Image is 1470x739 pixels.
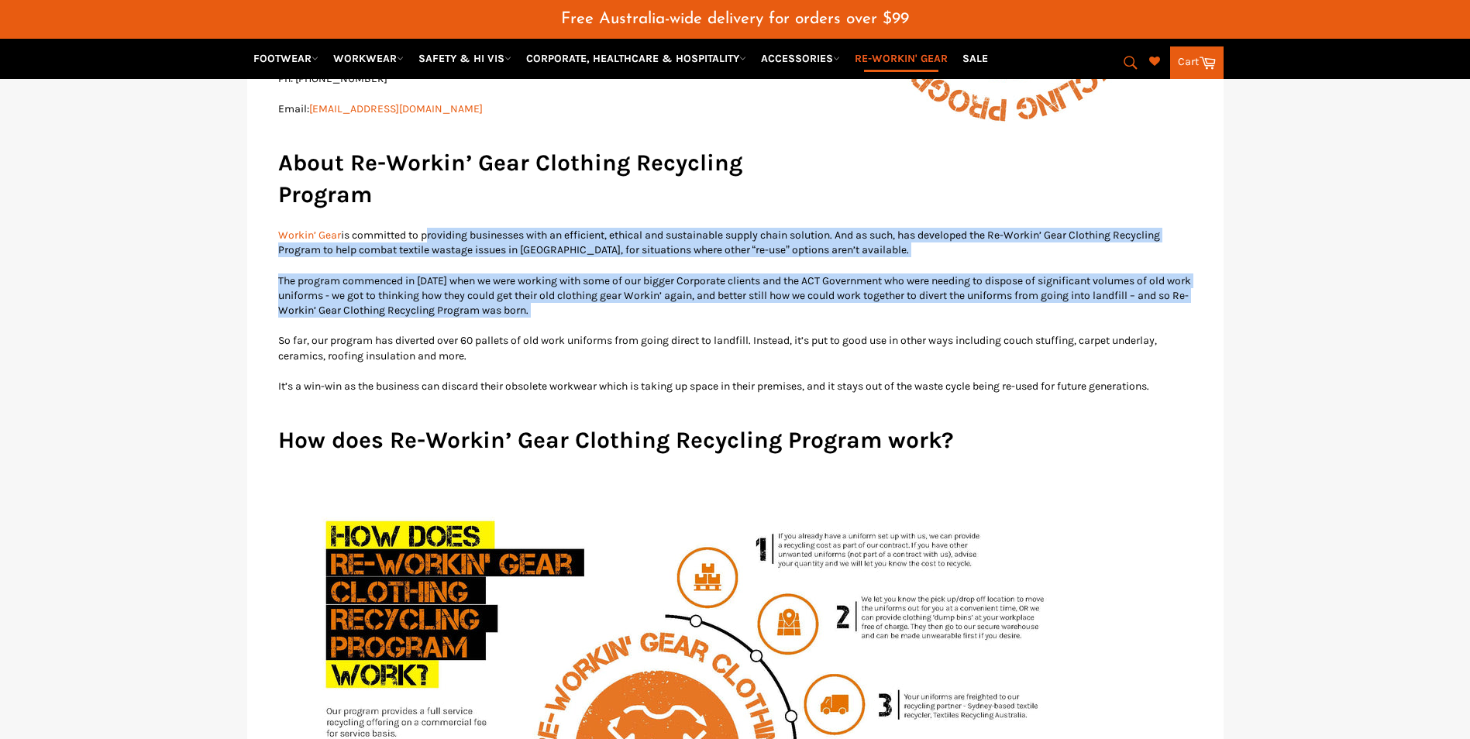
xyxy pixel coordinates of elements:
[520,45,752,72] a: CORPORATE, HEALTHCARE & HOSPITALITY
[561,11,909,27] span: Free Australia-wide delivery for orders over $99
[956,45,994,72] a: SALE
[412,45,518,72] a: SAFETY & HI VIS
[849,45,954,72] a: RE-WORKIN' GEAR
[1170,46,1224,79] a: Cart
[247,45,325,72] a: FOOTWEAR
[278,273,1193,318] p: The program commenced in [DATE] when we were working with some of our bigger Corporate clients an...
[278,101,1193,116] p: Email:
[278,147,1193,211] h2: About Re-Workin’ Gear Clothing Recycling Program
[278,333,1193,363] p: So far, our program has diverted over 60 pallets of old work uniforms from going direct to landfi...
[278,228,1193,258] p: is committed to providing businesses with an efficient, ethical and sustainable supply chain solu...
[309,102,483,115] a: [EMAIL_ADDRESS][DOMAIN_NAME]
[327,45,410,72] a: WORKWEAR
[278,379,1193,394] p: It’s a win-win as the business can discard their obsolete workwear which is taking up space in th...
[278,424,1193,456] h2: How does Re-Workin’ Gear Clothing Recycling Program work?
[278,229,341,242] a: Workin’ Gear
[755,45,846,72] a: ACCESSORIES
